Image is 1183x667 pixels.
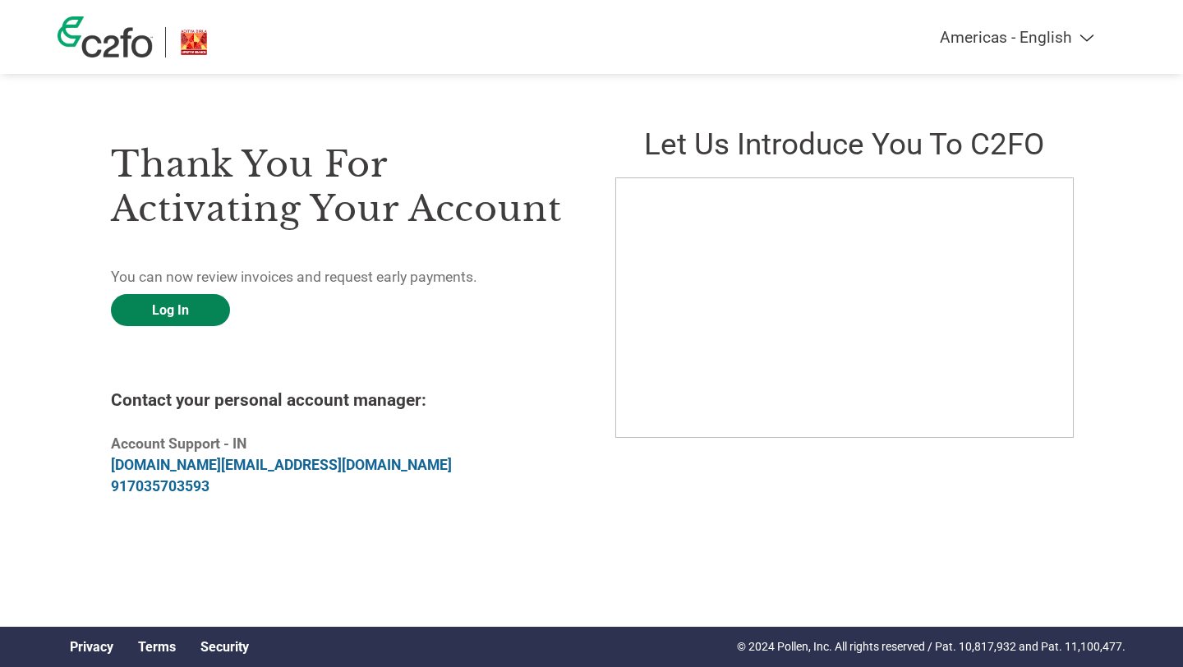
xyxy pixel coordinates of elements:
h4: Contact your personal account manager: [111,390,568,410]
p: You can now review invoices and request early payments. [111,266,568,287]
a: Log In [111,294,230,326]
b: Account Support - IN [111,435,246,452]
img: c2fo logo [58,16,153,57]
h2: Let us introduce you to C2FO [615,126,1072,162]
iframe: C2FO Introduction Video [615,177,1074,438]
a: 917035703593 [111,478,209,494]
a: Security [200,639,249,655]
a: [DOMAIN_NAME][EMAIL_ADDRESS][DOMAIN_NAME] [111,457,452,473]
img: ABLBL [178,27,209,57]
a: Privacy [70,639,113,655]
a: Terms [138,639,176,655]
h3: Thank you for activating your account [111,142,568,231]
p: © 2024 Pollen, Inc. All rights reserved / Pat. 10,817,932 and Pat. 11,100,477. [737,638,1125,655]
